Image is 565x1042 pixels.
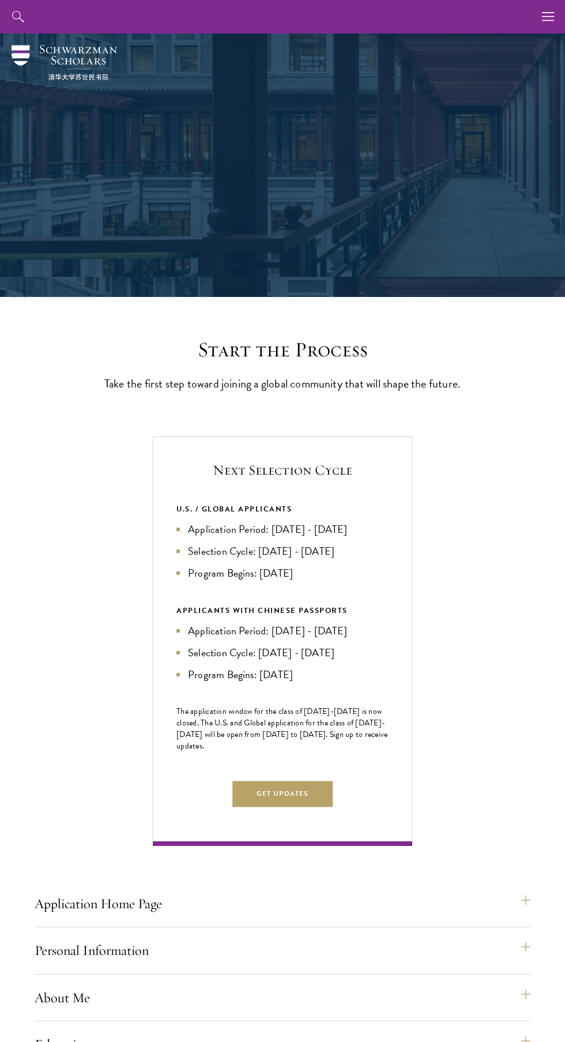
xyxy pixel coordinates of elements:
[176,667,389,683] li: Program Begins: [DATE]
[176,604,389,617] div: APPLICANTS WITH CHINESE PASSPORTS
[35,890,530,917] button: Application Home Page
[176,460,389,480] h5: Next Selection Cycle
[176,521,389,537] li: Application Period: [DATE] - [DATE]
[176,543,389,559] li: Selection Cycle: [DATE] - [DATE]
[104,374,461,393] p: Take the first step toward joining a global community that will shape the future.
[35,936,530,964] button: Personal Information
[176,623,389,639] li: Application Period: [DATE] - [DATE]
[176,645,389,661] li: Selection Cycle: [DATE] - [DATE]
[176,705,387,752] span: The application window for the class of [DATE]-[DATE] is now closed. The U.S. and Global applicat...
[35,984,530,1011] button: About Me
[176,503,389,516] div: U.S. / GLOBAL APPLICANTS
[176,565,389,581] li: Program Begins: [DATE]
[104,337,461,362] h2: Start the Process
[12,45,117,80] img: Schwarzman Scholars
[232,781,333,807] button: Get Updates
